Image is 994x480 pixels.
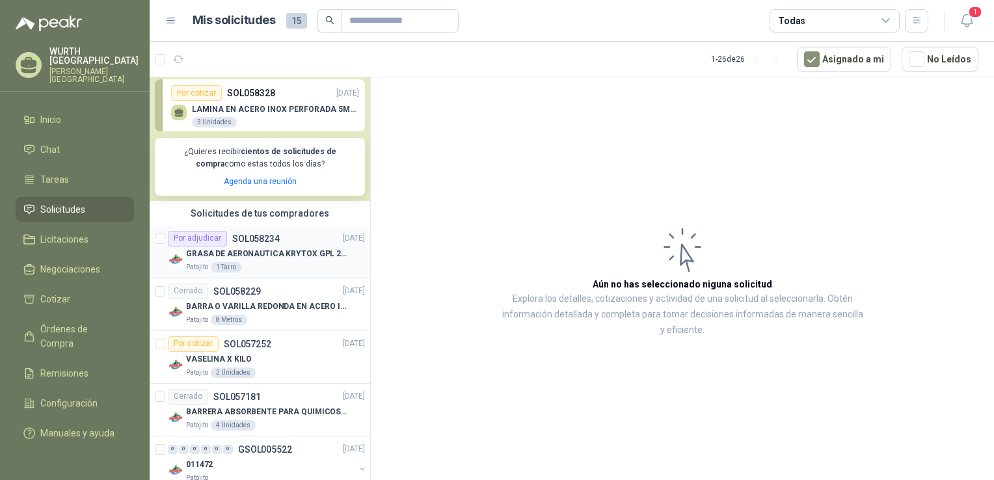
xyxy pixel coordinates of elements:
p: [DATE] [343,232,365,245]
p: SOL058229 [213,287,261,296]
span: Remisiones [40,366,88,380]
span: Configuración [40,396,98,410]
p: SOL058234 [232,234,280,243]
div: Todas [778,14,805,28]
span: Solicitudes [40,202,85,217]
img: Logo peakr [16,16,82,31]
a: Licitaciones [16,227,134,252]
a: Tareas [16,167,134,192]
p: [DATE] [343,443,365,455]
p: SOL058328 [227,86,275,100]
a: Agenda una reunión [224,177,297,186]
p: Patojito [186,367,208,378]
p: [DATE] [343,338,365,350]
div: Cerrado [168,284,208,299]
div: 0 [179,445,189,454]
button: 1 [955,9,978,33]
p: Patojito [186,262,208,273]
div: 0 [201,445,211,454]
a: Solicitudes [16,197,134,222]
img: Company Logo [168,252,183,267]
div: Por adjudicar [168,231,227,247]
span: Órdenes de Compra [40,322,122,351]
div: 0 [168,445,178,454]
a: Manuales y ayuda [16,421,134,446]
div: 1 Tarro [211,262,241,273]
p: Patojito [186,315,208,325]
div: Por cotizar [171,85,222,101]
p: [DATE] [343,390,365,403]
span: Tareas [40,172,69,187]
a: Inicio [16,107,134,132]
span: Chat [40,142,60,157]
a: Por cotizarSOL058328[DATE] LAMINA EN ACERO INOX PERFORADA 5MM TIPO MOLINERA 2 MTS X 1 MTS3 Unidades [155,79,365,131]
img: Company Logo [168,462,183,478]
p: BARRA O VARILLA REDONDA EN ACERO INOXIDABLE DE 2" O 50 MM [186,300,348,313]
span: search [325,16,334,25]
div: 4 Unidades [211,420,256,431]
p: VASELINA X KILO [186,353,252,366]
a: Configuración [16,391,134,416]
div: Solicitudes de tus compradores [150,201,370,226]
b: cientos de solicitudes de compra [196,147,336,168]
p: SOL057252 [224,340,271,349]
span: Licitaciones [40,232,88,247]
span: Cotizar [40,292,70,306]
a: Por cotizarSOL057252[DATE] Company LogoVASELINA X KILOPatojito2 Unidades [150,331,370,384]
button: Asignado a mi [797,47,891,72]
div: 0 [190,445,200,454]
span: Negociaciones [40,262,100,276]
div: 3 Unidades [192,117,237,127]
div: 8 Metros [211,315,247,325]
p: WURTH [GEOGRAPHIC_DATA] [49,47,139,65]
div: 0 [223,445,233,454]
div: 2 Unidades [211,367,256,378]
p: LAMINA EN ACERO INOX PERFORADA 5MM TIPO MOLINERA 2 MTS X 1 MTS [192,105,359,114]
span: 15 [286,13,307,29]
p: ¿Quieres recibir como estas todos los días? [163,146,357,170]
a: Por adjudicarSOL058234[DATE] Company LogoGRASA DE AERONAUTICA KRYTOX GPL 207 (SE ADJUNTA IMAGEN D... [150,226,370,278]
a: CerradoSOL058229[DATE] Company LogoBARRA O VARILLA REDONDA EN ACERO INOXIDABLE DE 2" O 50 MMPatoj... [150,278,370,331]
div: Cerrado [168,389,208,405]
h3: Aún no has seleccionado niguna solicitud [593,277,772,291]
div: Por cotizar [168,336,219,352]
p: [DATE] [343,285,365,297]
p: [DATE] [336,87,359,100]
a: CerradoSOL057181[DATE] Company LogoBARRERA ABSORBENTE PARA QUIMICOS (DERRAME DE HIPOCLORITO)Patoj... [150,384,370,436]
p: [PERSON_NAME] [GEOGRAPHIC_DATA] [49,68,139,83]
p: GRASA DE AERONAUTICA KRYTOX GPL 207 (SE ADJUNTA IMAGEN DE REFERENCIA) [186,248,348,260]
div: 0 [212,445,222,454]
button: No Leídos [902,47,978,72]
a: Órdenes de Compra [16,317,134,356]
a: Negociaciones [16,257,134,282]
a: Remisiones [16,361,134,386]
p: BARRERA ABSORBENTE PARA QUIMICOS (DERRAME DE HIPOCLORITO) [186,406,348,418]
p: Explora los detalles, cotizaciones y actividad de una solicitud al seleccionarla. Obtén informaci... [501,291,864,338]
span: 1 [968,6,982,18]
img: Company Logo [168,410,183,425]
img: Company Logo [168,357,183,373]
a: Cotizar [16,287,134,312]
img: Company Logo [168,304,183,320]
p: GSOL005522 [238,445,292,454]
div: 1 - 26 de 26 [711,49,786,70]
h1: Mis solicitudes [193,11,276,30]
span: Manuales y ayuda [40,426,114,440]
p: 011472 [186,459,213,471]
p: Patojito [186,420,208,431]
a: Chat [16,137,134,162]
p: SOL057181 [213,392,261,401]
span: Inicio [40,113,61,127]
